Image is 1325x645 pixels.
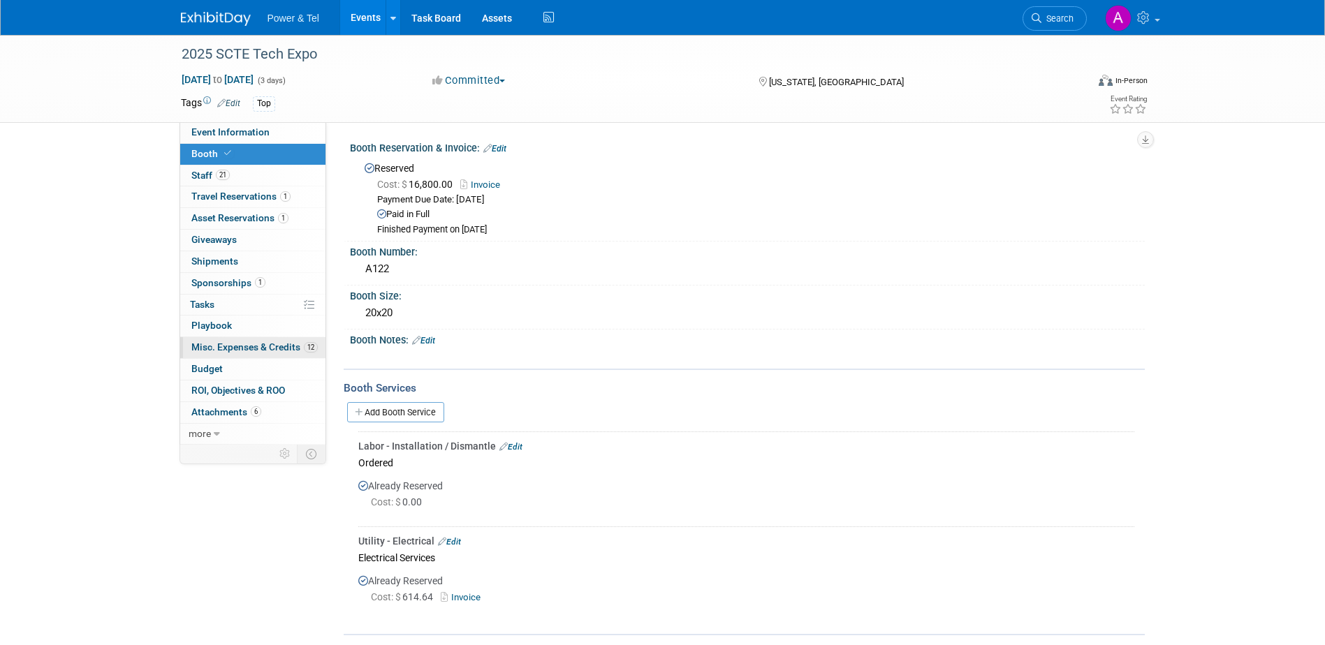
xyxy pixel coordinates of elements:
[371,496,427,507] span: 0.00
[769,77,904,87] span: [US_STATE], [GEOGRAPHIC_DATA]
[191,363,223,374] span: Budget
[377,208,1134,221] div: Paid in Full
[358,453,1134,472] div: Ordered
[191,212,288,223] span: Asset Reservations
[180,165,325,186] a: Staff21
[180,402,325,423] a: Attachments6
[191,406,261,417] span: Attachments
[180,144,325,165] a: Booth
[358,439,1134,453] div: Labor - Installation / Dismantle
[1105,5,1132,31] img: Alina Dorion
[181,73,254,86] span: [DATE] [DATE]
[251,406,261,417] span: 6
[350,286,1145,303] div: Booth Size:
[180,122,325,143] a: Event Information
[371,591,439,602] span: 614.64
[268,13,319,24] span: Power & Tel
[499,442,522,452] a: Edit
[189,428,211,439] span: more
[1115,75,1148,86] div: In-Person
[191,170,230,181] span: Staff
[358,534,1134,548] div: Utility - Electrical
[278,213,288,223] span: 1
[1004,73,1148,94] div: Event Format
[217,98,240,108] a: Edit
[180,316,325,336] a: Playbook
[377,193,1134,207] div: Payment Due Date: [DATE]
[224,149,231,157] i: Booth reservation complete
[344,380,1145,396] div: Booth Services
[483,144,506,154] a: Edit
[180,186,325,207] a: Travel Reservations1
[180,273,325,294] a: Sponsorships1
[180,337,325,358] a: Misc. Expenses & Credits12
[191,277,265,288] span: Sponsorships
[191,126,270,138] span: Event Information
[180,380,325,401] a: ROI, Objectives & ROO
[347,402,444,422] a: Add Booth Service
[1041,13,1074,24] span: Search
[360,158,1134,237] div: Reserved
[371,591,402,602] span: Cost: $
[427,73,511,88] button: Committed
[460,179,507,190] a: Invoice
[358,472,1134,521] div: Already Reserved
[191,148,234,159] span: Booth
[350,242,1145,259] div: Booth Number:
[191,255,238,267] span: Shipments
[253,96,275,111] div: Top
[180,230,325,251] a: Giveaways
[180,359,325,380] a: Budget
[191,341,318,353] span: Misc. Expenses & Credits
[441,592,486,602] a: Invoice
[191,234,237,245] span: Giveaways
[1109,96,1147,103] div: Event Rating
[304,342,318,353] span: 12
[191,191,291,202] span: Travel Reservations
[180,208,325,229] a: Asset Reservations1
[412,336,435,346] a: Edit
[181,96,240,112] td: Tags
[350,329,1145,348] div: Booth Notes:
[358,567,1134,617] div: Already Reserved
[280,191,291,202] span: 1
[191,385,285,396] span: ROI, Objectives & ROO
[211,74,224,85] span: to
[190,299,214,310] span: Tasks
[180,295,325,316] a: Tasks
[1023,6,1087,31] a: Search
[273,445,298,463] td: Personalize Event Tab Strip
[180,251,325,272] a: Shipments
[256,76,286,85] span: (3 days)
[360,302,1134,324] div: 20x20
[377,224,1134,236] div: Finished Payment on [DATE]
[358,548,1134,567] div: Electrical Services
[377,179,458,190] span: 16,800.00
[1099,75,1113,86] img: Format-Inperson.png
[297,445,325,463] td: Toggle Event Tabs
[191,320,232,331] span: Playbook
[371,496,402,507] span: Cost: $
[438,537,461,547] a: Edit
[216,170,230,180] span: 21
[360,258,1134,280] div: A122
[177,42,1066,67] div: 2025 SCTE Tech Expo
[255,277,265,288] span: 1
[181,12,251,26] img: ExhibitDay
[180,424,325,445] a: more
[377,179,409,190] span: Cost: $
[350,138,1145,156] div: Booth Reservation & Invoice:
